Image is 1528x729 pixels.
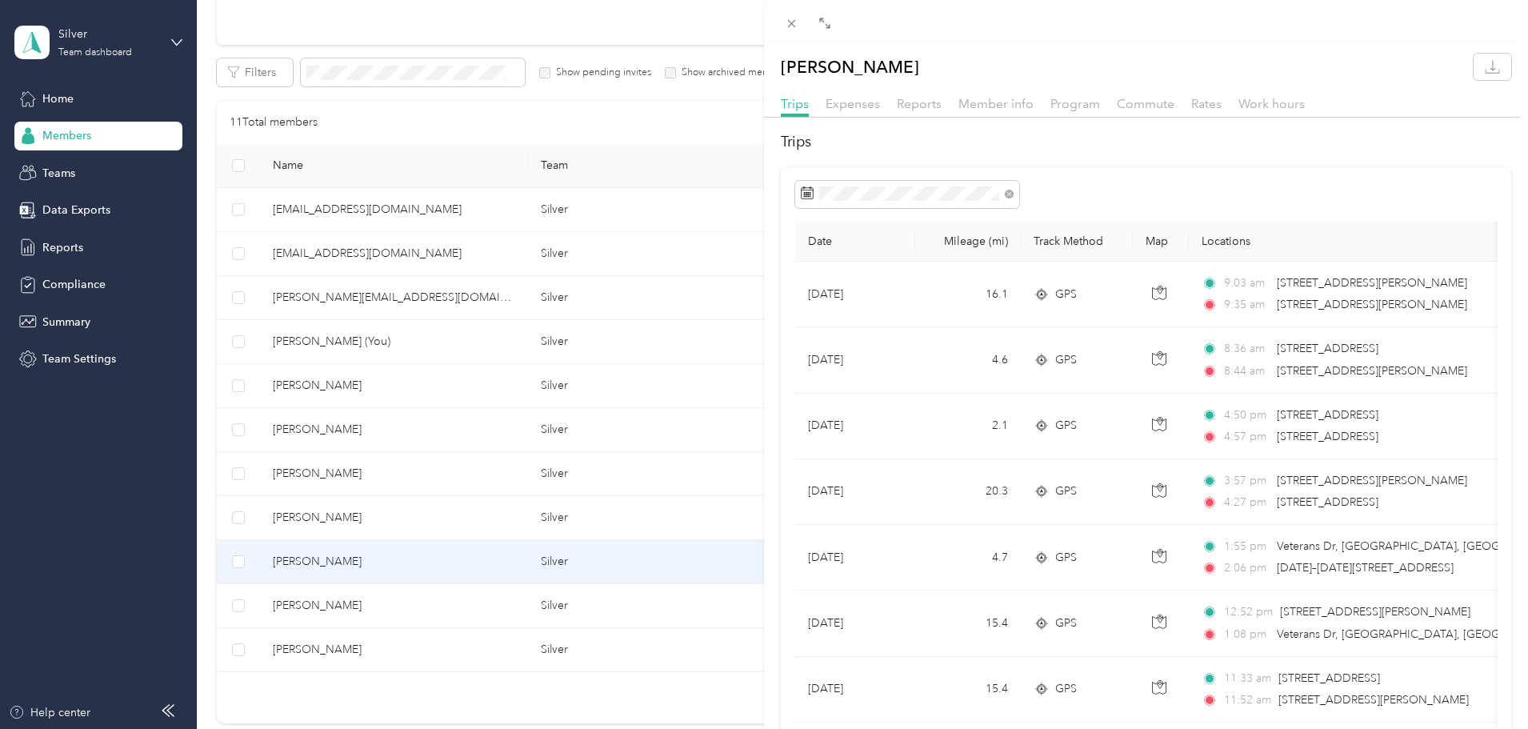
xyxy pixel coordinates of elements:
[795,525,915,591] td: [DATE]
[958,96,1034,111] span: Member info
[1278,693,1469,707] span: [STREET_ADDRESS][PERSON_NAME]
[1055,615,1077,632] span: GPS
[1224,472,1270,490] span: 3:57 pm
[795,591,915,656] td: [DATE]
[1055,680,1077,698] span: GPS
[915,262,1021,327] td: 16.1
[915,222,1021,262] th: Mileage (mi)
[915,525,1021,591] td: 4.7
[795,459,915,525] td: [DATE]
[1277,495,1378,509] span: [STREET_ADDRESS]
[795,327,915,393] td: [DATE]
[1224,362,1270,380] span: 8:44 am
[1055,483,1077,500] span: GPS
[1021,222,1133,262] th: Track Method
[915,327,1021,393] td: 4.6
[1224,494,1270,511] span: 4:27 pm
[1224,603,1273,621] span: 12:52 pm
[1280,605,1470,619] span: [STREET_ADDRESS][PERSON_NAME]
[1277,276,1467,290] span: [STREET_ADDRESS][PERSON_NAME]
[826,96,880,111] span: Expenses
[1224,340,1270,358] span: 8:36 am
[781,54,919,80] p: [PERSON_NAME]
[795,262,915,327] td: [DATE]
[1224,296,1270,314] span: 9:35 am
[1117,96,1174,111] span: Commute
[915,459,1021,525] td: 20.3
[1277,408,1378,422] span: [STREET_ADDRESS]
[1224,670,1271,687] span: 11:33 am
[897,96,942,111] span: Reports
[1133,222,1189,262] th: Map
[1278,671,1380,685] span: [STREET_ADDRESS]
[1224,691,1271,709] span: 11:52 am
[915,591,1021,656] td: 15.4
[1277,342,1378,355] span: [STREET_ADDRESS]
[915,394,1021,459] td: 2.1
[1277,561,1454,575] span: [DATE]–[DATE][STREET_ADDRESS]
[1050,96,1100,111] span: Program
[1277,474,1467,487] span: [STREET_ADDRESS][PERSON_NAME]
[1055,351,1077,369] span: GPS
[1277,298,1467,311] span: [STREET_ADDRESS][PERSON_NAME]
[1277,430,1378,443] span: [STREET_ADDRESS]
[781,96,809,111] span: Trips
[1224,559,1270,577] span: 2:06 pm
[795,222,915,262] th: Date
[1055,417,1077,435] span: GPS
[1224,538,1270,555] span: 1:55 pm
[1438,639,1528,729] iframe: Everlance-gr Chat Button Frame
[1055,549,1077,567] span: GPS
[1224,626,1270,643] span: 1:08 pm
[795,657,915,723] td: [DATE]
[915,657,1021,723] td: 15.4
[1277,364,1467,378] span: [STREET_ADDRESS][PERSON_NAME]
[1224,274,1270,292] span: 9:03 am
[795,394,915,459] td: [DATE]
[1238,96,1305,111] span: Work hours
[1191,96,1222,111] span: Rates
[781,131,1511,153] h2: Trips
[1055,286,1077,303] span: GPS
[1224,428,1270,446] span: 4:57 pm
[1224,407,1270,424] span: 4:50 pm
